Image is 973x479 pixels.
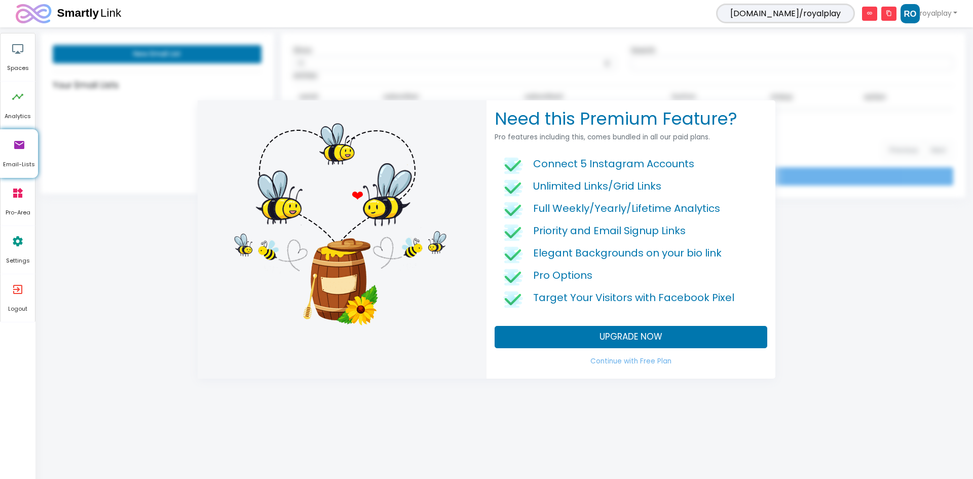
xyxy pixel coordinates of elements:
b: Need this Premium Feature? [495,106,737,131]
li: Target Your Visitors with Facebook Pixel [503,287,759,310]
li: Priority and Email Signup Links [503,220,759,243]
li: Elegant Backgrounds on your bio link [503,243,759,265]
li: Unlimited Links/Grid Links [503,176,759,198]
h6: Pro features including this, comes bundled in all our paid plans. [495,133,767,141]
a: Continue with Free Plan [495,352,767,371]
li: Full Weekly/Yearly/Lifetime Analytics [503,198,759,220]
li: Connect 5 Instagram Accounts [503,154,759,176]
a: UPGRADE NOW [495,326,767,348]
img: bee-exquisite.png [206,108,475,331]
li: Pro Options [503,265,759,287]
